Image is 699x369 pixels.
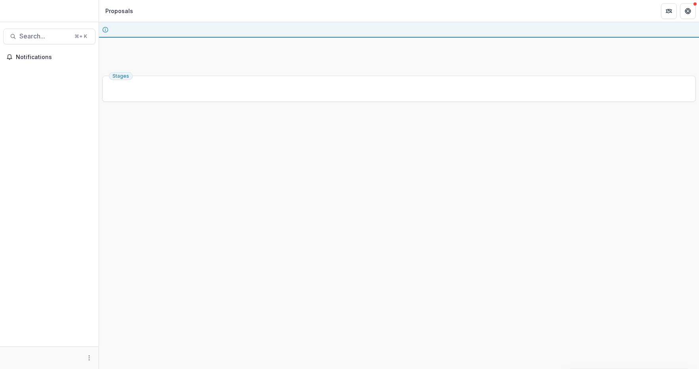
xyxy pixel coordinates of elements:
[19,33,70,40] span: Search...
[680,3,696,19] button: Get Help
[16,54,92,61] span: Notifications
[3,29,95,44] button: Search...
[3,51,95,63] button: Notifications
[73,32,89,41] div: ⌘ + K
[102,5,136,17] nav: breadcrumb
[112,73,129,79] span: Stages
[661,3,677,19] button: Partners
[105,7,133,15] div: Proposals
[84,353,94,363] button: More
